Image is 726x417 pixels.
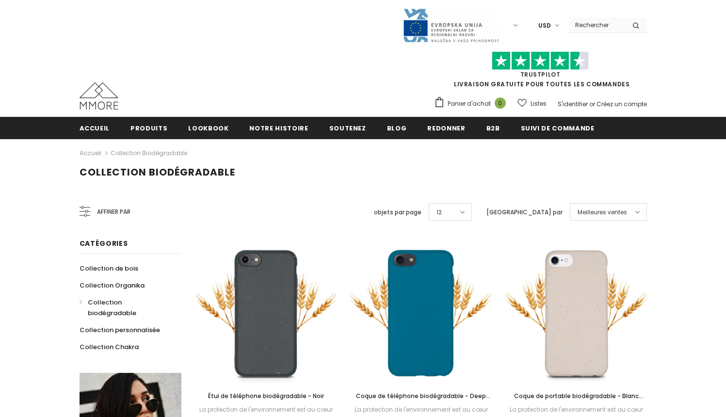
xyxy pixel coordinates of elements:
[387,124,407,133] span: Blog
[80,294,171,321] a: Collection biodégradable
[403,8,500,43] img: Javni Razpis
[520,70,561,79] a: TrustPilot
[130,117,167,139] a: Produits
[80,82,118,110] img: Cas MMORE
[578,208,627,217] span: Meilleures ventes
[492,51,589,70] img: Faites confiance aux étoiles pilotes
[506,391,646,401] a: Coque de portable biodégradable - Blanc naturel
[356,392,490,411] span: Coque de téléphone biodégradable - Deep Sea Blue
[329,117,366,139] a: soutenez
[80,239,128,248] span: Catégories
[188,117,228,139] a: Lookbook
[495,97,506,109] span: 0
[80,338,139,355] a: Collection Chakra
[249,124,308,133] span: Notre histoire
[329,124,366,133] span: soutenez
[80,165,235,179] span: Collection biodégradable
[427,117,465,139] a: Redonner
[521,124,595,133] span: Suivi de commande
[436,208,442,217] span: 12
[514,392,643,411] span: Coque de portable biodégradable - Blanc naturel
[434,96,511,111] a: Panier d'achat 0
[589,100,595,108] span: or
[80,281,145,290] span: Collection Organika
[80,124,110,133] span: Accueil
[486,117,500,139] a: B2B
[521,117,595,139] a: Suivi de commande
[569,18,625,32] input: Search Site
[80,260,138,277] a: Collection de bois
[448,99,491,109] span: Panier d'achat
[130,124,167,133] span: Produits
[80,277,145,294] a: Collection Organika
[208,392,324,400] span: Étui de téléphone biodégradable - Noir
[387,117,407,139] a: Blog
[486,208,563,217] label: [GEOGRAPHIC_DATA] par
[80,325,160,335] span: Collection personnalisée
[597,100,647,108] a: Créez un compte
[80,117,110,139] a: Accueil
[97,207,130,217] span: Affiner par
[374,208,421,217] label: objets par page
[351,391,491,401] a: Coque de téléphone biodégradable - Deep Sea Blue
[403,21,500,29] a: Javni Razpis
[80,147,101,159] a: Accueil
[517,95,547,112] a: Listes
[249,117,308,139] a: Notre histoire
[427,124,465,133] span: Redonner
[188,124,228,133] span: Lookbook
[558,100,588,108] a: S'identifier
[80,342,139,352] span: Collection Chakra
[80,264,138,273] span: Collection de bois
[486,124,500,133] span: B2B
[88,298,136,318] span: Collection biodégradable
[111,149,187,157] a: Collection biodégradable
[434,56,647,88] span: LIVRAISON GRATUITE POUR TOUTES LES COMMANDES
[531,99,547,109] span: Listes
[196,391,337,401] a: Étui de téléphone biodégradable - Noir
[538,21,551,31] span: USD
[80,321,160,338] a: Collection personnalisée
